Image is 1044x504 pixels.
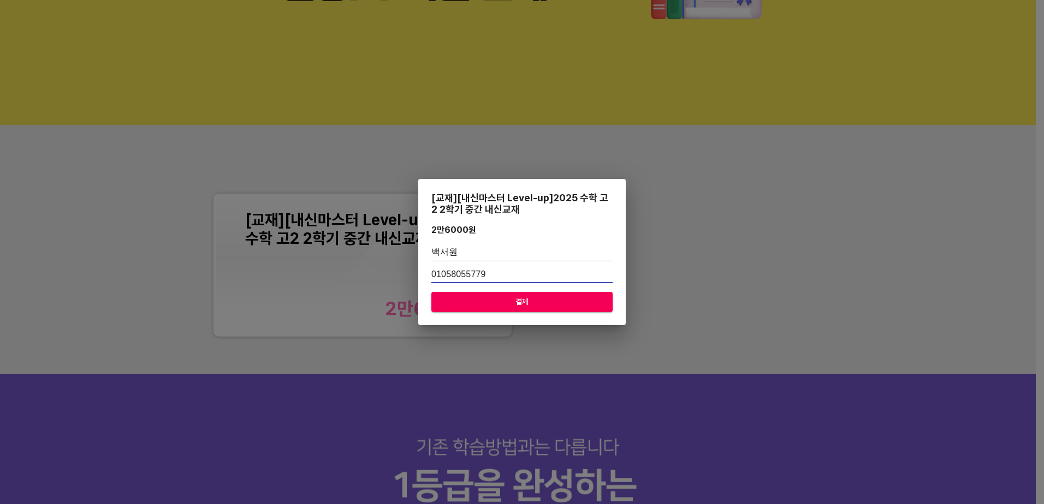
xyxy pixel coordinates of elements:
input: 학생 이름 [431,244,613,261]
button: 결제 [431,292,613,312]
div: 2만6000 원 [431,225,476,235]
span: 결제 [440,295,604,309]
div: [교재][내신마스터 Level-up]2025 수학 고2 2학기 중간 내신교재 [431,192,613,215]
input: 학생 연락처 [431,266,613,283]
